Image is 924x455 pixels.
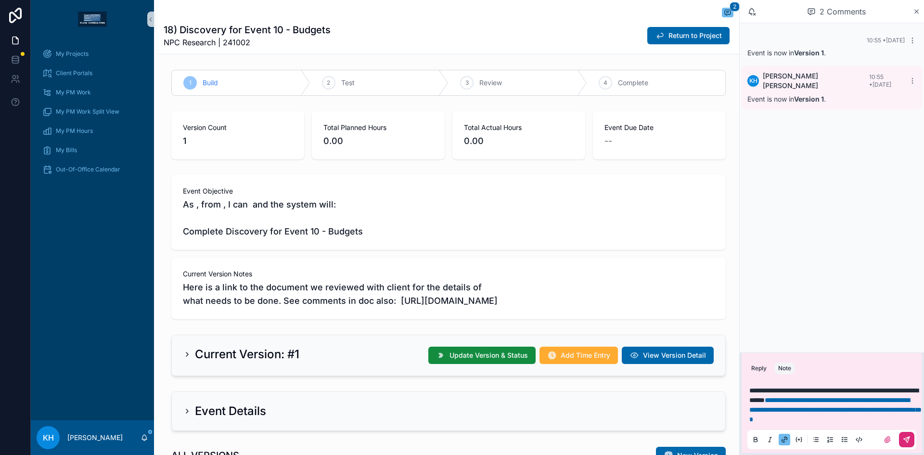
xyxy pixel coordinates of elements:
[183,281,714,308] span: Here is a link to the document we reviewed with client for the details of what needs to be done. ...
[668,31,722,40] span: Return to Project
[31,39,154,191] div: scrollable content
[722,8,733,19] button: 2
[820,6,866,17] span: 2 Comments
[763,71,869,91] span: [PERSON_NAME] [PERSON_NAME]
[341,78,355,88] span: Test
[183,186,714,196] span: Event Objective
[774,363,795,374] button: Note
[449,351,528,360] span: Update Version & Status
[195,347,299,362] h2: Current Version: #1
[56,50,89,58] span: My Projects
[67,433,123,442] p: [PERSON_NAME]
[56,127,93,135] span: My PM Hours
[56,69,92,77] span: Client Portals
[464,134,574,148] span: 0.00
[37,65,148,82] a: Client Portals
[37,103,148,120] a: My PM Work Split View
[603,79,607,87] span: 4
[56,146,77,154] span: My Bills
[183,198,714,238] span: As , from , I can and the system will: Complete Discovery for Event 10 - Budgets
[794,95,824,103] strong: Version 1
[539,347,618,364] button: Add Time Entry
[164,23,331,37] h1: 18) Discovery for Event 10 - Budgets
[747,363,770,374] button: Reply
[323,123,433,132] span: Total Planned Hours
[867,37,905,44] span: 10:55 • [DATE]
[428,347,536,364] button: Update Version & Status
[730,2,740,12] span: 2
[189,79,192,87] span: 1
[203,78,218,88] span: Build
[479,78,502,88] span: Review
[647,27,730,44] button: Return to Project
[37,161,148,178] a: Out-Of-Office Calendar
[183,134,293,148] span: 1
[561,351,610,360] span: Add Time Entry
[747,95,826,103] span: Event is now in .
[465,79,469,87] span: 3
[323,134,433,148] span: 0.00
[37,142,148,159] a: My Bills
[749,77,757,85] span: KH
[604,123,714,132] span: Event Due Date
[78,12,107,27] img: App logo
[778,364,791,372] div: Note
[37,84,148,101] a: My PM Work
[622,347,714,364] button: View Version Detail
[56,166,120,173] span: Out-Of-Office Calendar
[195,403,266,419] h2: Event Details
[43,432,54,443] span: KH
[37,122,148,140] a: My PM Hours
[747,49,826,57] span: Event is now in .
[164,37,331,48] span: NPC Research | 241002
[604,134,612,148] span: --
[56,89,91,96] span: My PM Work
[618,78,648,88] span: Complete
[37,45,148,63] a: My Projects
[183,269,714,279] span: Current Version Notes
[464,123,574,132] span: Total Actual Hours
[183,123,293,132] span: Version Count
[794,49,824,57] strong: Version 1
[643,351,706,360] span: View Version Detail
[869,73,891,88] span: 10:55 • [DATE]
[56,108,119,116] span: My PM Work Split View
[327,79,330,87] span: 2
